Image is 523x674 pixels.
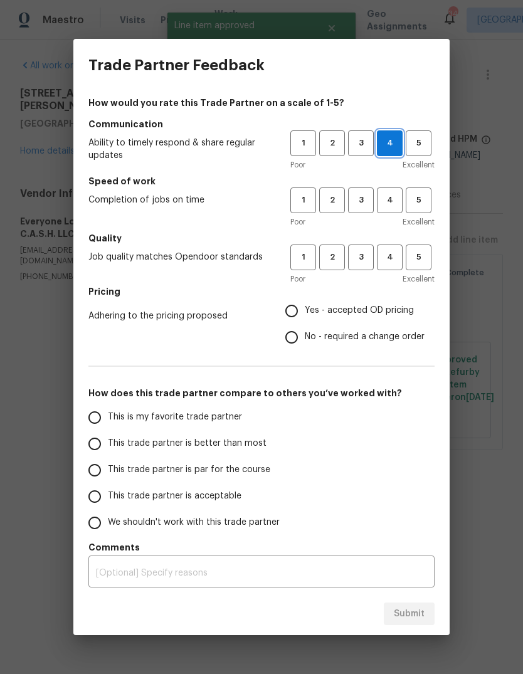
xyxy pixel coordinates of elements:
span: This trade partner is better than most [108,437,267,450]
button: 5 [406,245,431,270]
span: 3 [349,250,372,265]
span: Adhering to the pricing proposed [88,310,265,322]
span: Poor [290,159,305,171]
span: Poor [290,216,305,228]
span: This trade partner is par for the course [108,463,270,477]
span: 5 [407,136,430,150]
span: 3 [349,136,372,150]
button: 4 [377,245,403,270]
button: 1 [290,245,316,270]
span: Excellent [403,159,435,171]
span: 1 [292,250,315,265]
span: Poor [290,273,305,285]
span: This trade partner is acceptable [108,490,241,503]
span: Job quality matches Opendoor standards [88,251,270,263]
span: 2 [320,136,344,150]
button: 2 [319,187,345,213]
span: Yes - accepted OD pricing [305,304,414,317]
span: 1 [292,193,315,208]
h5: Comments [88,541,435,554]
span: No - required a change order [305,330,425,344]
span: 5 [407,250,430,265]
button: 1 [290,130,316,156]
h5: Quality [88,232,435,245]
button: 3 [348,130,374,156]
span: This is my favorite trade partner [108,411,242,424]
h5: How does this trade partner compare to others you’ve worked with? [88,387,435,399]
button: 4 [377,130,403,156]
button: 3 [348,187,374,213]
h5: Pricing [88,285,435,298]
span: 2 [320,250,344,265]
button: 1 [290,187,316,213]
div: Pricing [285,298,435,350]
span: Ability to timely respond & share regular updates [88,137,270,162]
h5: Speed of work [88,175,435,187]
button: 4 [377,187,403,213]
span: Completion of jobs on time [88,194,270,206]
span: Excellent [403,273,435,285]
span: 3 [349,193,372,208]
button: 3 [348,245,374,270]
button: 5 [406,130,431,156]
span: 4 [378,136,402,150]
h5: Communication [88,118,435,130]
button: 2 [319,245,345,270]
button: 5 [406,187,431,213]
button: 2 [319,130,345,156]
span: 1 [292,136,315,150]
h3: Trade Partner Feedback [88,56,265,74]
span: 4 [378,250,401,265]
span: We shouldn't work with this trade partner [108,516,280,529]
span: Excellent [403,216,435,228]
span: 2 [320,193,344,208]
div: How does this trade partner compare to others you’ve worked with? [88,404,435,536]
span: 4 [378,193,401,208]
h4: How would you rate this Trade Partner on a scale of 1-5? [88,97,435,109]
span: 5 [407,193,430,208]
